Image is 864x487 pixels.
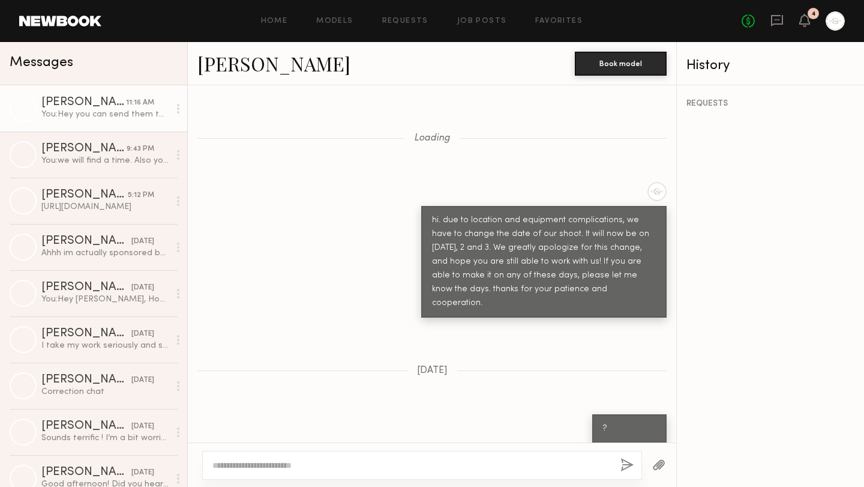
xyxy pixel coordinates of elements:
[382,17,428,25] a: Requests
[686,59,854,73] div: History
[41,420,131,432] div: [PERSON_NAME]
[316,17,353,25] a: Models
[575,58,667,68] a: Book model
[261,17,288,25] a: Home
[197,50,350,76] a: [PERSON_NAME]
[131,282,154,294] div: [DATE]
[41,340,169,351] div: I take my work seriously and strive to maintain mutual respect in all professional interactions. ...
[457,17,507,25] a: Job Posts
[41,328,131,340] div: [PERSON_NAME]
[127,144,154,155] div: 9:43 PM
[535,17,583,25] a: Favorites
[41,282,131,294] div: [PERSON_NAME]
[41,155,169,166] div: You: we will find a time. Also you should have received the script. Sorry our location was not co...
[10,56,73,70] span: Messages
[417,366,448,376] span: [DATE]
[432,214,656,310] div: hi. due to location and equipment complications, we have to change the date of our shoot. It will...
[131,421,154,432] div: [DATE]
[686,100,854,108] div: REQUESTS
[41,97,126,109] div: [PERSON_NAME]
[41,386,169,398] div: Correction chat
[41,432,169,444] div: Sounds terrific ! I’m a bit worried about wardrobe… do you have any “look books” / “mood boards”?...
[41,374,131,386] div: [PERSON_NAME]
[128,190,154,201] div: 5:12 PM
[41,467,131,479] div: [PERSON_NAME]
[131,328,154,340] div: [DATE]
[603,422,656,436] div: ?
[131,467,154,479] div: [DATE]
[126,97,154,109] div: 11:16 AM
[41,201,169,213] div: [URL][DOMAIN_NAME]
[41,235,131,247] div: [PERSON_NAME]
[131,375,154,386] div: [DATE]
[41,109,169,120] div: You: Hey you can send them to my instagram xfacsox or [EMAIL_ADDRESS][DOMAIN_NAME]
[41,189,128,201] div: [PERSON_NAME]
[811,11,816,17] div: 4
[41,247,169,259] div: Ahhh im actually sponsored by a supplement company so I can’t promote and other supplement compan...
[41,143,127,155] div: [PERSON_NAME]
[131,236,154,247] div: [DATE]
[41,294,169,305] div: You: Hey [PERSON_NAME], Hope all is well. Are you open to doing some UGC content?
[414,133,450,144] span: Loading
[575,52,667,76] button: Book model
